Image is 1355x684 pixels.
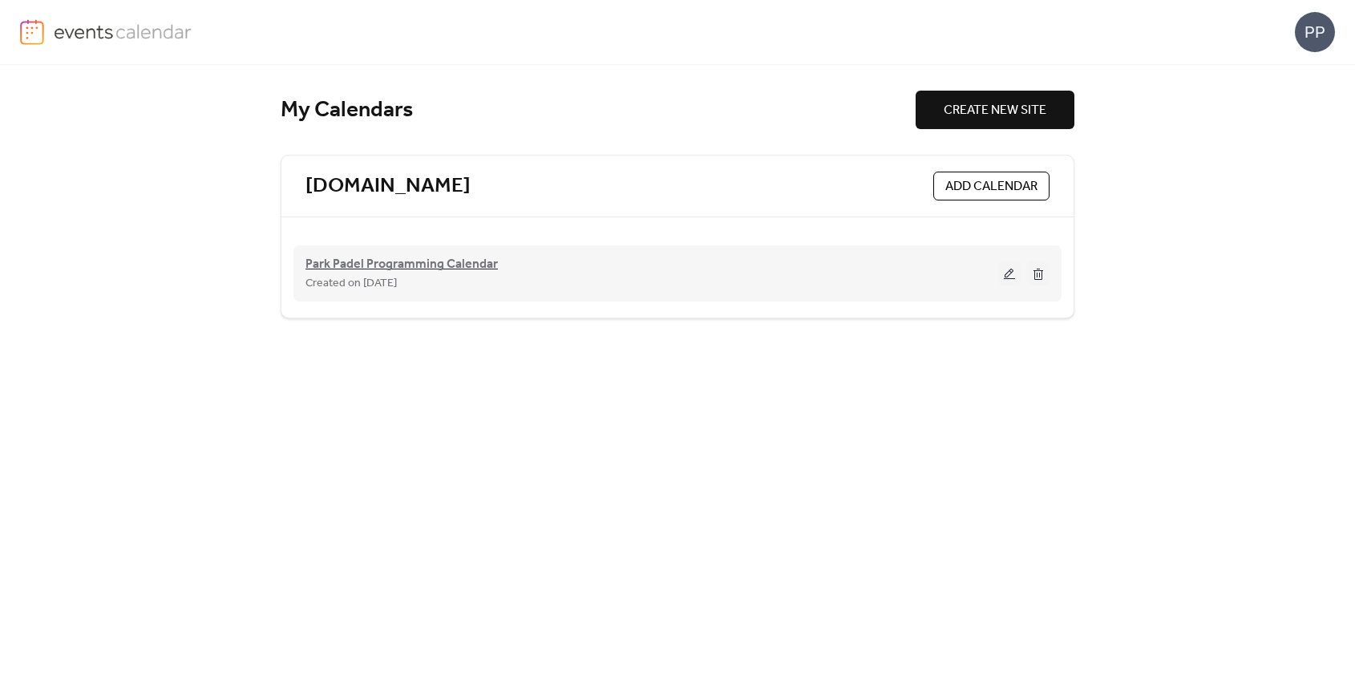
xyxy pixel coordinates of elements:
[54,19,192,43] img: logo-type
[20,19,44,45] img: logo
[305,260,498,269] a: Park Padel Programming Calendar
[281,96,916,124] div: My Calendars
[305,173,471,200] a: [DOMAIN_NAME]
[305,255,498,274] span: Park Padel Programming Calendar
[1295,12,1335,52] div: PP
[305,274,397,293] span: Created on [DATE]
[945,177,1037,196] span: ADD CALENDAR
[916,91,1074,129] button: CREATE NEW SITE
[933,172,1050,200] button: ADD CALENDAR
[944,101,1046,120] span: CREATE NEW SITE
